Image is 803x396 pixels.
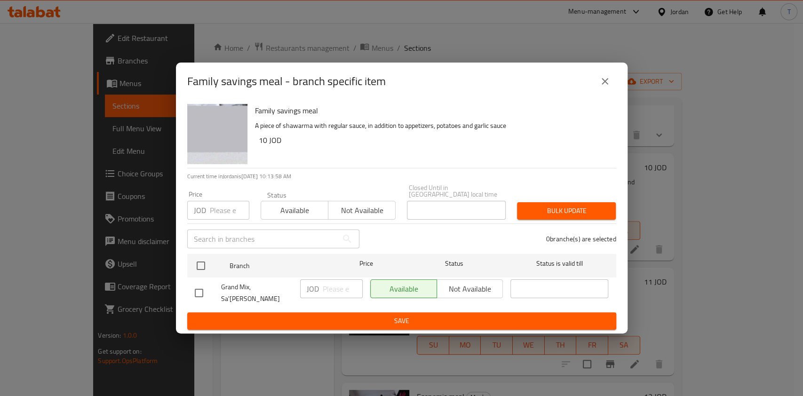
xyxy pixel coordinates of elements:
input: Please enter price [323,279,363,298]
h2: Family savings meal - branch specific item [187,74,386,89]
button: Bulk update [517,202,616,220]
button: Available [261,201,328,220]
span: Bulk update [525,205,608,217]
p: A piece of shawarma with regular sauce, in addition to appetizers, potatoes and garlic sauce [255,120,609,132]
p: JOD [194,205,206,216]
span: Status is valid till [510,258,608,269]
span: Status [405,258,503,269]
span: Price [335,258,398,269]
p: 0 branche(s) are selected [546,234,616,244]
p: Current time in Jordan is [DATE] 10:13:58 AM [187,172,616,181]
span: Not available [332,204,392,217]
p: JOD [307,283,319,294]
input: Search in branches [187,230,338,248]
h6: Family savings meal [255,104,609,117]
span: Grand Mix, Sa'[PERSON_NAME] [221,281,293,305]
button: Not available [328,201,396,220]
span: Save [195,315,609,327]
h6: 10 JOD [259,134,609,147]
input: Please enter price [210,201,249,220]
img: Family savings meal [187,104,247,164]
span: Available [265,204,325,217]
button: close [594,70,616,93]
span: Branch [230,260,327,272]
button: Save [187,312,616,330]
